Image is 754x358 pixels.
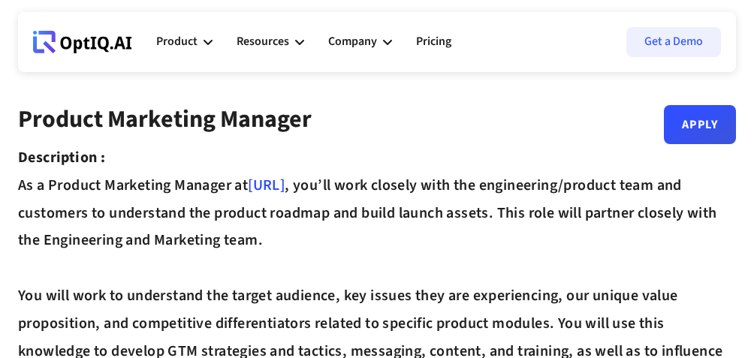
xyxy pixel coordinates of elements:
[328,32,377,52] div: Company
[33,20,132,65] a: Webflow Homepage
[156,32,198,52] div: Product
[18,105,312,144] div: Product Marketing Manager
[237,32,289,52] div: Resources
[18,147,105,168] strong: Description :
[626,27,721,57] a: Get a Demo
[664,105,736,144] a: Apply
[416,20,451,65] a: Pricing
[248,175,285,196] a: [URL]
